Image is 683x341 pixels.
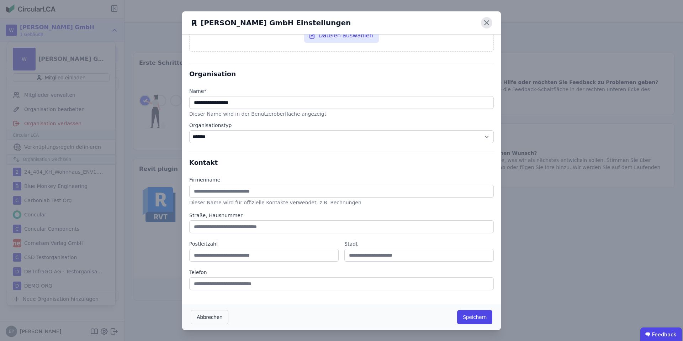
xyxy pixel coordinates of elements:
[189,122,494,129] label: Organisationstyp
[457,310,492,324] button: Speichern
[189,158,494,168] div: Kontakt
[344,240,494,247] label: Stadt
[189,69,494,79] div: Organisation
[198,17,351,28] h6: [PERSON_NAME] GmbH Einstellungen
[189,111,326,117] span: Dieser Name wird in der Benutzeroberfläche angezeigt
[189,269,494,276] label: Telefon
[189,88,494,95] label: audits.requiredField
[304,28,379,43] div: Dateien auswählen
[189,176,494,183] label: Firmenname
[189,200,361,205] span: Dieser Name wird für offizielle Kontakte verwendet, z.B. Rechnungen
[191,310,228,324] button: Abbrechen
[189,240,339,247] label: Postleitzahl
[189,212,494,219] label: Straße, Hausnummer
